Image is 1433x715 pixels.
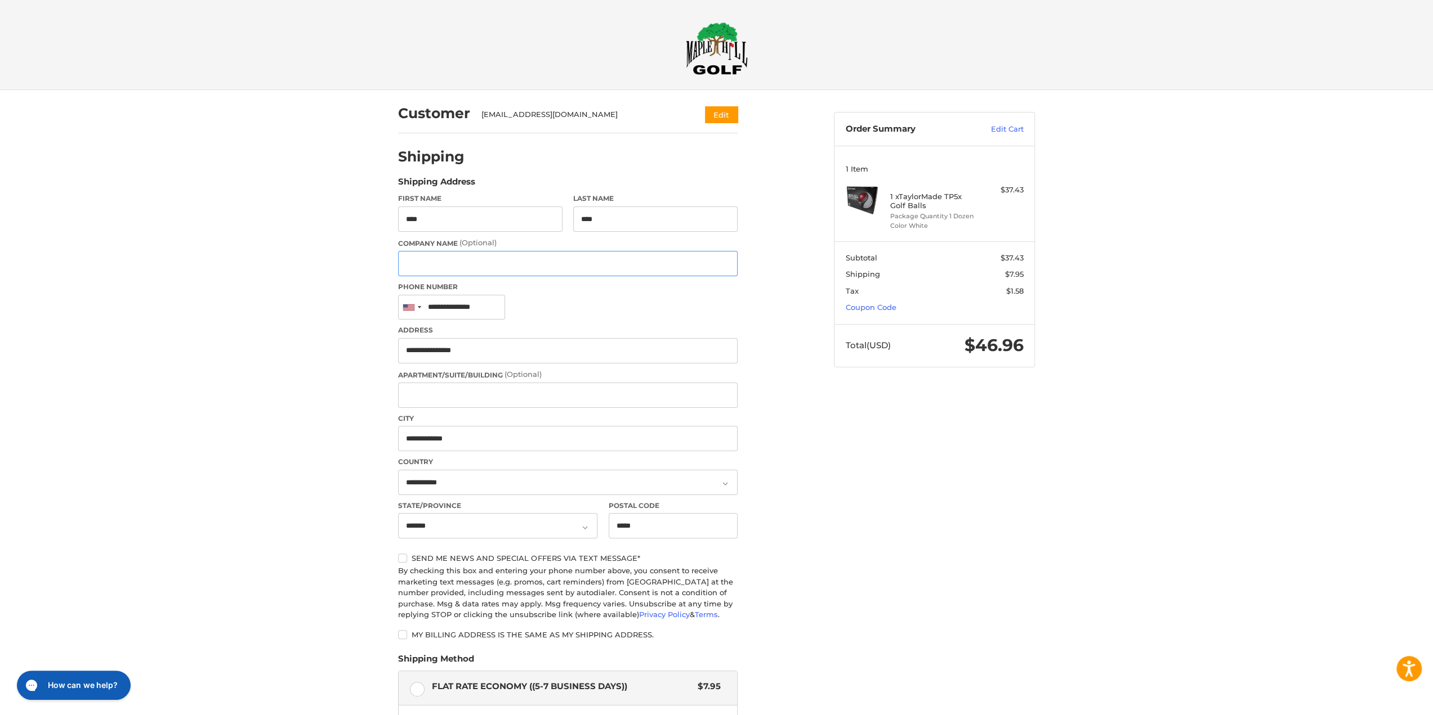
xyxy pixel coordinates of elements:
h2: Shipping [398,148,465,165]
li: Package Quantity 1 Dozen [890,212,976,221]
div: [EMAIL_ADDRESS][DOMAIN_NAME] [481,109,684,120]
label: Address [398,325,738,335]
label: First Name [398,194,563,204]
span: $1.58 [1006,286,1024,295]
span: $7.95 [692,680,721,693]
span: $46.96 [965,335,1024,356]
span: Shipping [846,269,880,278]
iframe: Google Customer Reviews [1340,685,1433,715]
legend: Shipping Address [398,176,475,194]
a: Edit Cart [967,124,1024,135]
label: Last Name [573,194,738,204]
label: Company Name [398,237,738,249]
h3: 1 Item [846,164,1024,173]
a: Terms [695,610,718,619]
legend: Shipping Method [398,653,474,671]
img: Maple Hill Golf [686,22,748,75]
label: Country [398,457,738,467]
label: Apartment/Suite/Building [398,369,738,380]
label: State/Province [398,501,597,511]
label: City [398,413,738,424]
h3: Order Summary [846,124,967,135]
span: $37.43 [1001,253,1024,262]
small: (Optional) [505,370,542,379]
div: $37.43 [979,185,1024,196]
span: Total (USD) [846,340,891,350]
h2: Customer [398,105,470,122]
small: (Optional) [459,238,497,247]
h4: 1 x TaylorMade TP5x Golf Balls [890,192,976,210]
span: $7.95 [1005,269,1024,278]
a: Coupon Code [846,303,896,312]
button: Edit [705,106,738,123]
a: Privacy Policy [639,610,690,619]
iframe: Gorgias live chat messenger [11,667,134,704]
label: Postal Code [609,501,738,511]
span: Subtotal [846,253,877,262]
label: My billing address is the same as my shipping address. [398,630,738,639]
li: Color White [890,221,976,231]
label: Phone Number [398,282,738,292]
div: United States: +1 [399,295,425,320]
span: Tax [846,286,859,295]
div: By checking this box and entering your phone number above, you consent to receive marketing text ... [398,565,738,620]
label: Send me news and special offers via text message* [398,554,738,563]
span: Flat Rate Economy ((5-7 Business Days)) [432,680,693,693]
